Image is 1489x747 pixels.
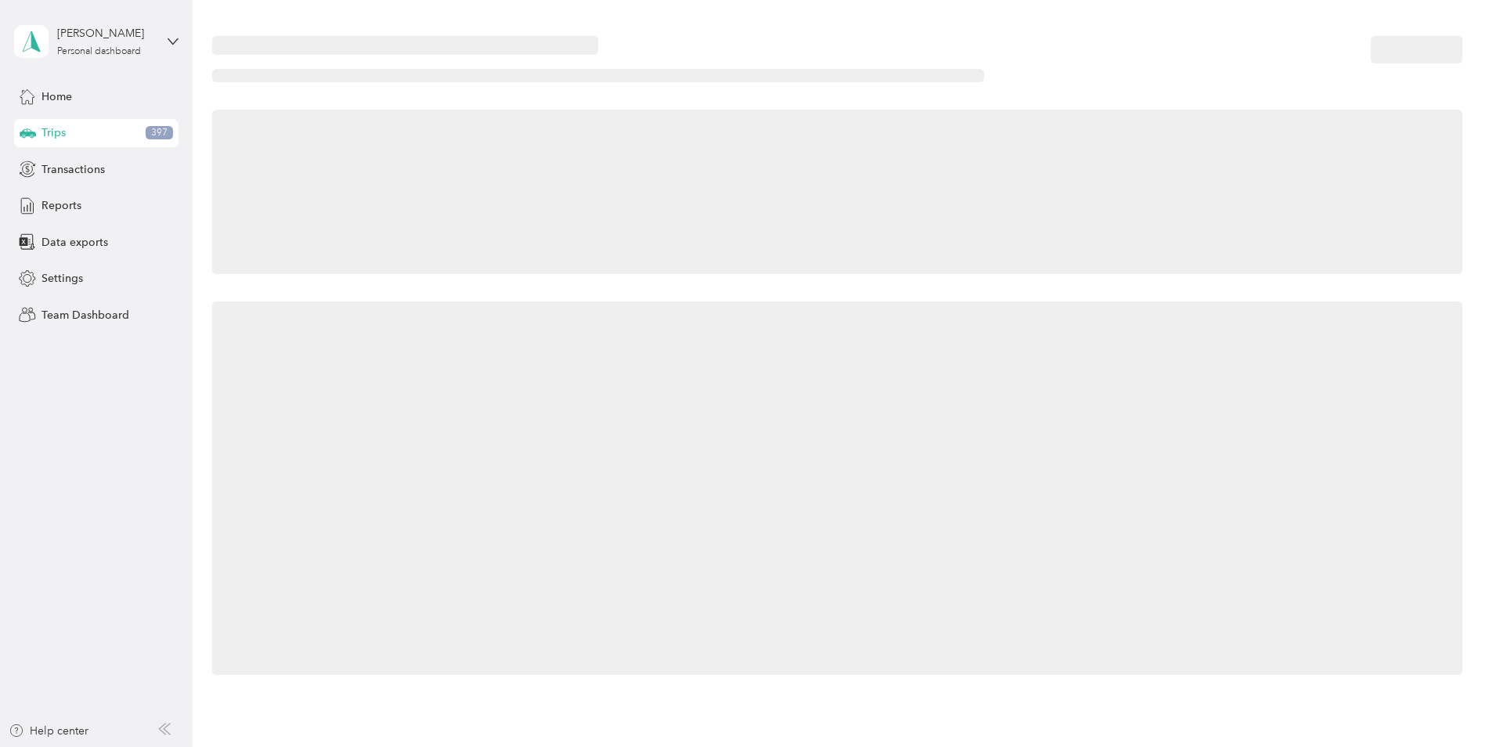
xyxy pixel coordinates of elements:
[41,270,83,287] span: Settings
[41,197,81,214] span: Reports
[41,307,129,323] span: Team Dashboard
[146,126,173,140] span: 397
[57,25,155,41] div: [PERSON_NAME]
[9,723,88,739] button: Help center
[41,161,105,178] span: Transactions
[57,47,141,56] div: Personal dashboard
[41,234,108,251] span: Data exports
[1401,659,1489,747] iframe: Everlance-gr Chat Button Frame
[41,88,72,105] span: Home
[41,125,66,141] span: Trips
